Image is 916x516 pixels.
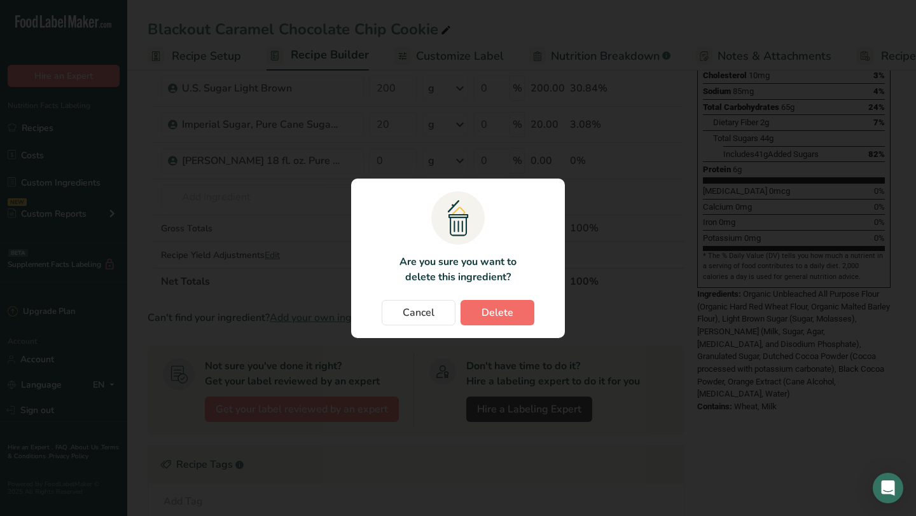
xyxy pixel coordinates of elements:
span: Delete [482,305,513,320]
span: Cancel [403,305,434,320]
div: Open Intercom Messenger [873,473,903,503]
button: Delete [461,300,534,325]
button: Cancel [382,300,455,325]
p: Are you sure you want to delete this ingredient? [392,254,524,285]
